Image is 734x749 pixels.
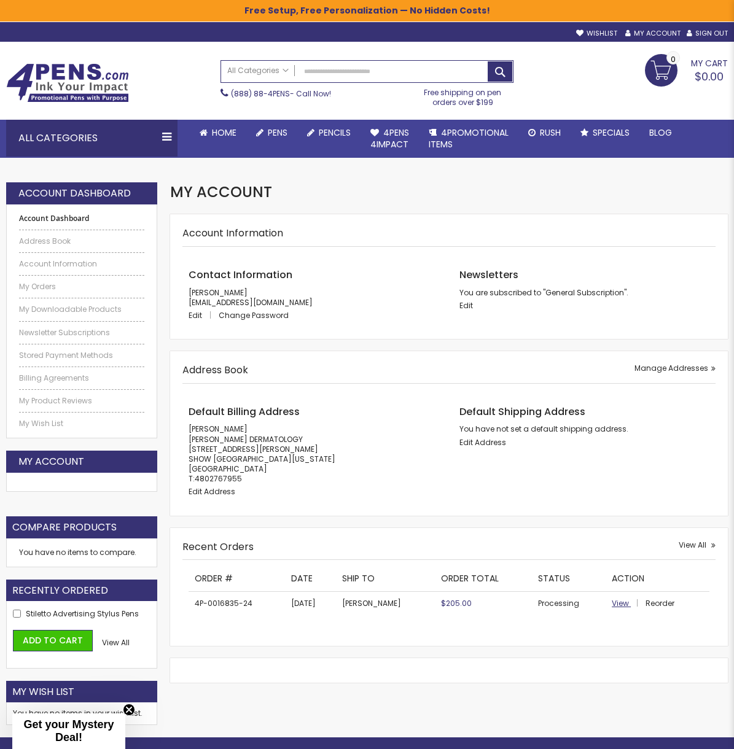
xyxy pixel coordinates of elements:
[297,120,361,146] a: Pencils
[26,608,139,619] a: Stiletto Advertising Stylus Pens
[429,126,509,150] span: 4PROMOTIONAL ITEMS
[459,437,506,448] a: Edit Address
[13,708,150,718] div: You have no items in your wish list.
[649,126,672,139] span: Blog
[12,685,74,699] strong: My Wish List
[19,236,144,246] a: Address Book
[419,120,518,158] a: 4PROMOTIONALITEMS
[19,419,144,429] a: My Wish List
[19,259,144,269] a: Account Information
[23,634,83,646] span: Add to Cart
[189,566,286,591] th: Order #
[412,83,514,107] div: Free shipping on pen orders over $199
[189,424,439,484] address: [PERSON_NAME] [PERSON_NAME] DERMATOLOGY [STREET_ADDRESS][PERSON_NAME] SHOW [GEOGRAPHIC_DATA][US_S...
[435,566,532,591] th: Order Total
[593,126,630,139] span: Specials
[361,120,419,158] a: 4Pens4impact
[612,598,644,608] a: View
[19,373,144,383] a: Billing Agreements
[6,120,178,157] div: All Categories
[285,566,336,591] th: Date
[13,630,93,651] button: Add to Cart
[336,566,435,591] th: Ship To
[612,598,629,608] span: View
[671,53,676,65] span: 0
[23,718,114,743] span: Get your Mystery Deal!
[212,126,236,139] span: Home
[459,424,709,434] address: You have not set a default shipping address.
[189,405,300,419] span: Default Billing Address
[319,126,351,139] span: Pencils
[189,310,217,320] a: Edit
[6,63,129,103] img: 4Pens Custom Pens and Promotional Products
[532,592,606,616] td: Processing
[606,566,709,591] th: Action
[19,214,144,223] strong: Account Dashboard
[123,704,135,716] button: Close teaser
[189,268,292,282] span: Contact Information
[576,29,617,38] a: Wishlist
[219,310,289,320] a: Change Password
[540,126,561,139] span: Rush
[518,120,571,146] a: Rush
[6,538,157,567] div: You have no items to compare.
[646,598,674,608] a: Reorder
[170,182,272,202] span: My Account
[19,282,144,292] a: My Orders
[189,486,235,497] a: Edit Address
[571,120,639,146] a: Specials
[459,288,709,298] p: You are subscribed to "General Subscription".
[336,592,435,616] td: [PERSON_NAME]
[182,363,248,377] strong: Address Book
[19,305,144,314] a: My Downloadable Products
[231,88,331,99] span: - Call Now!
[687,29,728,38] a: Sign Out
[182,540,254,554] strong: Recent Orders
[18,187,131,200] strong: Account Dashboard
[695,69,724,84] span: $0.00
[12,521,117,534] strong: Compare Products
[18,455,84,468] strong: My Account
[645,54,728,85] a: $0.00 0
[634,363,708,373] span: Manage Addresses
[19,328,144,338] a: Newsletter Subscriptions
[102,637,130,648] span: View All
[679,540,706,550] span: View All
[231,88,290,99] a: (888) 88-4PENS
[221,61,295,81] a: All Categories
[12,713,125,749] div: Get your Mystery Deal!Close teaser
[246,120,297,146] a: Pens
[639,120,682,146] a: Blog
[679,540,716,550] a: View All
[285,592,336,616] td: [DATE]
[459,300,473,311] a: Edit
[102,638,130,648] a: View All
[195,473,242,484] a: 4802767955
[532,566,606,591] th: Status
[459,268,518,282] span: Newsletters
[189,288,439,308] p: [PERSON_NAME] [EMAIL_ADDRESS][DOMAIN_NAME]
[625,29,681,38] a: My Account
[370,126,409,150] span: 4Pens 4impact
[182,226,283,240] strong: Account Information
[227,66,289,76] span: All Categories
[189,310,202,320] span: Edit
[441,598,472,608] span: $205.00
[19,396,144,406] a: My Product Reviews
[633,716,734,749] iframe: Google Customer Reviews
[634,363,716,373] a: Manage Addresses
[19,351,144,360] a: Stored Payment Methods
[459,405,585,419] span: Default Shipping Address
[268,126,287,139] span: Pens
[190,120,246,146] a: Home
[12,584,108,597] strong: Recently Ordered
[189,592,286,616] td: 4P-0016835-24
